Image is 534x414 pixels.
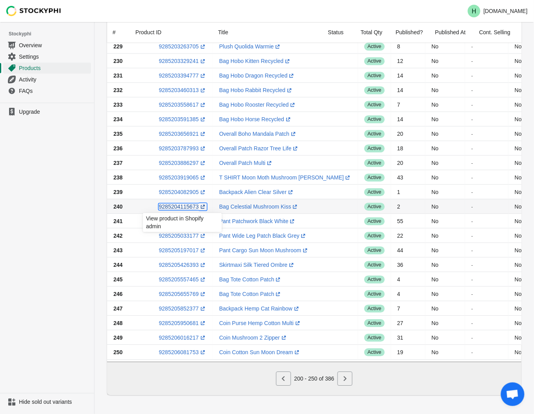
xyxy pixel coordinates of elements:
[113,174,122,181] span: 238
[425,97,465,112] td: No
[471,189,473,194] small: -
[219,116,292,122] a: Bag Hobo Horse Recycled(opens a new window)
[294,375,334,382] span: 200 - 250 of 386
[159,87,206,93] a: 9285203460313(opens a new window)
[3,51,91,62] a: Settings
[425,185,465,199] td: No
[425,345,465,359] td: No
[159,102,206,108] a: 9285203558617(opens a new window)
[364,72,384,79] span: active
[219,218,297,224] a: Pant Patchwork Black White(opens a new window)
[425,286,465,301] td: No
[6,6,61,16] img: Stockyphi
[159,160,206,166] a: 9285203886297(opens a new window)
[159,320,206,326] a: 9285205950681(opens a new window)
[471,102,473,107] small: -
[391,83,425,97] td: 14
[19,64,89,72] span: Products
[3,106,91,117] a: Upgrade
[113,247,122,253] span: 243
[364,159,384,167] span: active
[219,305,300,312] a: Backpack Hemp Cat Rainbow(opens a new window)
[219,72,296,79] a: Bag Hobo Dragon Recycled(opens a new window)
[219,87,293,93] a: Bag Hobo Rabbit Recycled(opens a new window)
[471,146,473,151] small: -
[364,348,384,356] span: active
[501,383,525,406] a: Open chat
[425,155,465,170] td: No
[113,189,122,195] span: 239
[471,116,473,122] small: -
[364,203,384,211] span: active
[471,73,473,78] small: -
[3,39,91,51] a: Overview
[113,87,122,93] span: 232
[425,83,465,97] td: No
[471,349,473,355] small: -
[159,116,206,122] a: 9285203591385(opens a new window)
[9,30,94,38] span: Stockyphi
[391,345,425,359] td: 19
[364,144,384,152] span: active
[276,368,352,386] nav: Pagination
[276,371,291,386] button: Previous
[159,131,206,137] a: 9285203656921(opens a new window)
[159,43,206,50] a: 9285203263705(opens a new window)
[391,68,425,83] td: 14
[113,335,122,341] span: 249
[3,74,91,85] a: Activity
[159,58,206,64] a: 9285203329241(opens a new window)
[471,218,473,224] small: -
[219,131,297,137] a: Overall Boho Mandala Patch(opens a new window)
[113,58,122,64] span: 230
[391,39,425,54] td: 8
[389,22,429,43] div: Published?
[425,141,465,155] td: No
[113,262,122,268] span: 244
[113,28,117,36] div: #
[219,189,295,195] a: Backpack Alien Clear Silver(opens a new window)
[425,214,465,228] td: No
[159,72,206,79] a: 9285203394777(opens a new window)
[113,43,122,50] span: 229
[391,316,425,330] td: 27
[364,305,384,312] span: active
[113,131,122,137] span: 235
[391,286,425,301] td: 4
[219,335,288,341] a: Coin Mushroom 2 Zipper(opens a new window)
[113,305,122,312] span: 247
[337,371,352,386] button: Next
[113,160,122,166] span: 237
[391,272,425,286] td: 4
[425,243,465,257] td: No
[364,174,384,181] span: active
[391,141,425,155] td: 18
[425,301,465,316] td: No
[113,145,122,152] span: 236
[219,276,282,283] a: Bag Tote Cotton Patch(opens a new window)
[159,276,206,283] a: 9285205557465(opens a new window)
[219,102,297,108] a: Bag Hobo Rooster Recycled(opens a new window)
[425,272,465,286] td: No
[364,115,384,123] span: active
[113,116,122,122] span: 234
[391,228,425,243] td: 22
[425,199,465,214] td: No
[219,43,282,50] a: Plush Quolida Warmie(opens a new window)
[159,291,206,297] a: 9285205655769(opens a new window)
[219,233,308,239] a: Pant Wide Leg Patch Black Grey(opens a new window)
[364,290,384,298] span: active
[391,301,425,316] td: 7
[473,22,517,43] div: Cont. Selling
[113,276,122,283] span: 245
[159,247,206,253] a: 9285205197017(opens a new window)
[425,330,465,345] td: No
[159,262,206,268] a: 9285205426393(opens a new window)
[391,126,425,141] td: 20
[391,54,425,68] td: 12
[219,291,282,297] a: Bag Tote Cotton Patch(opens a new window)
[471,277,473,282] small: -
[219,174,352,181] a: T SHIRT Moon Moth Mushroom [PERSON_NAME](opens a new window)
[212,22,322,43] div: Title
[425,39,465,54] td: No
